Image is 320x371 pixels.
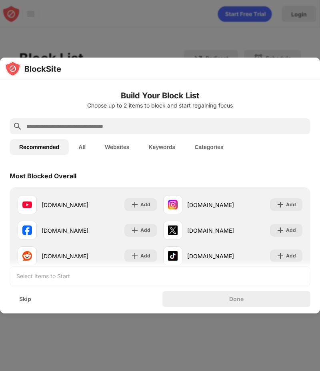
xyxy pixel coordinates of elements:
div: [DOMAIN_NAME] [42,201,88,209]
div: Choose up to 2 items to block and start regaining focus [10,102,310,109]
div: [DOMAIN_NAME] [187,201,234,209]
div: Add [286,252,296,260]
button: Keywords [139,139,185,155]
div: [DOMAIN_NAME] [187,226,234,235]
img: favicons [168,251,178,261]
div: [DOMAIN_NAME] [42,252,88,260]
img: favicons [168,200,178,209]
div: Add [140,252,150,260]
img: favicons [22,225,32,235]
button: Websites [95,139,139,155]
button: Categories [185,139,233,155]
div: [DOMAIN_NAME] [187,252,234,260]
div: Add [286,226,296,234]
img: search.svg [13,122,22,131]
div: Add [140,226,150,234]
img: favicons [22,251,32,261]
button: All [69,139,95,155]
div: Skip [19,296,31,302]
img: favicons [168,225,178,235]
div: Add [286,201,296,209]
div: [DOMAIN_NAME] [42,226,88,235]
div: Select Items to Start [16,272,70,280]
img: favicons [22,200,32,209]
div: Done [229,296,244,302]
div: Most Blocked Overall [10,172,76,180]
button: Recommended [10,139,69,155]
div: Add [140,201,150,209]
img: logo-blocksite.svg [5,61,61,77]
h6: Build Your Block List [10,90,310,102]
